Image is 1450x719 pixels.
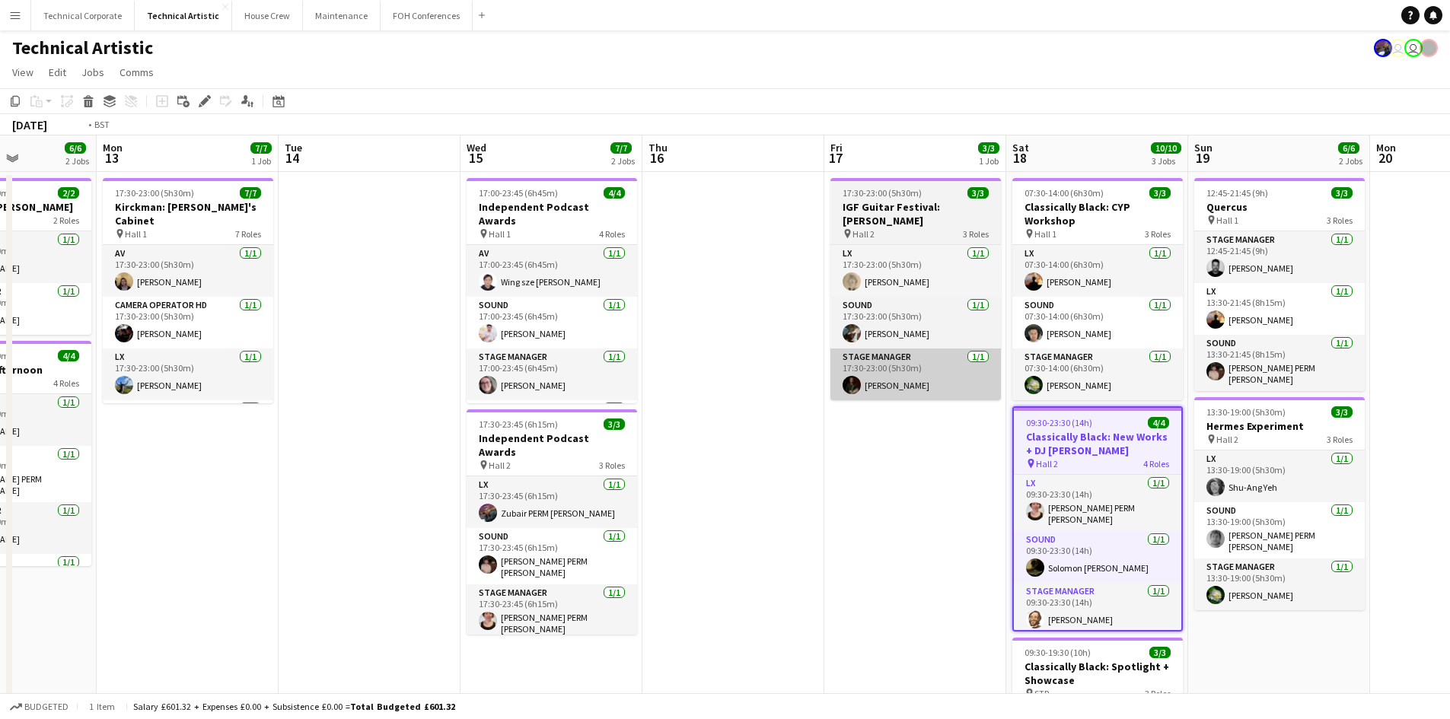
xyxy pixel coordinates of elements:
span: View [12,65,33,79]
span: Edit [49,65,66,79]
div: [DATE] [12,117,47,132]
a: Jobs [75,62,110,82]
a: Edit [43,62,72,82]
div: Salary £601.32 + Expenses £0.00 + Subsistence £0.00 = [133,701,455,712]
span: Total Budgeted £601.32 [350,701,455,712]
app-user-avatar: Gabrielle Barr [1420,39,1438,57]
span: Comms [120,65,154,79]
button: Technical Artistic [135,1,232,30]
div: BST [94,119,110,130]
button: FOH Conferences [381,1,473,30]
span: Budgeted [24,702,69,712]
h1: Technical Artistic [12,37,153,59]
app-user-avatar: Abby Hubbard [1389,39,1407,57]
button: Technical Corporate [31,1,135,30]
a: Comms [113,62,160,82]
a: View [6,62,40,82]
app-user-avatar: Zubair PERM Dhalla [1374,39,1392,57]
span: Jobs [81,65,104,79]
button: House Crew [232,1,303,30]
span: 1 item [84,701,120,712]
button: Budgeted [8,698,71,715]
app-user-avatar: Liveforce Admin [1404,39,1423,57]
button: Maintenance [303,1,381,30]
